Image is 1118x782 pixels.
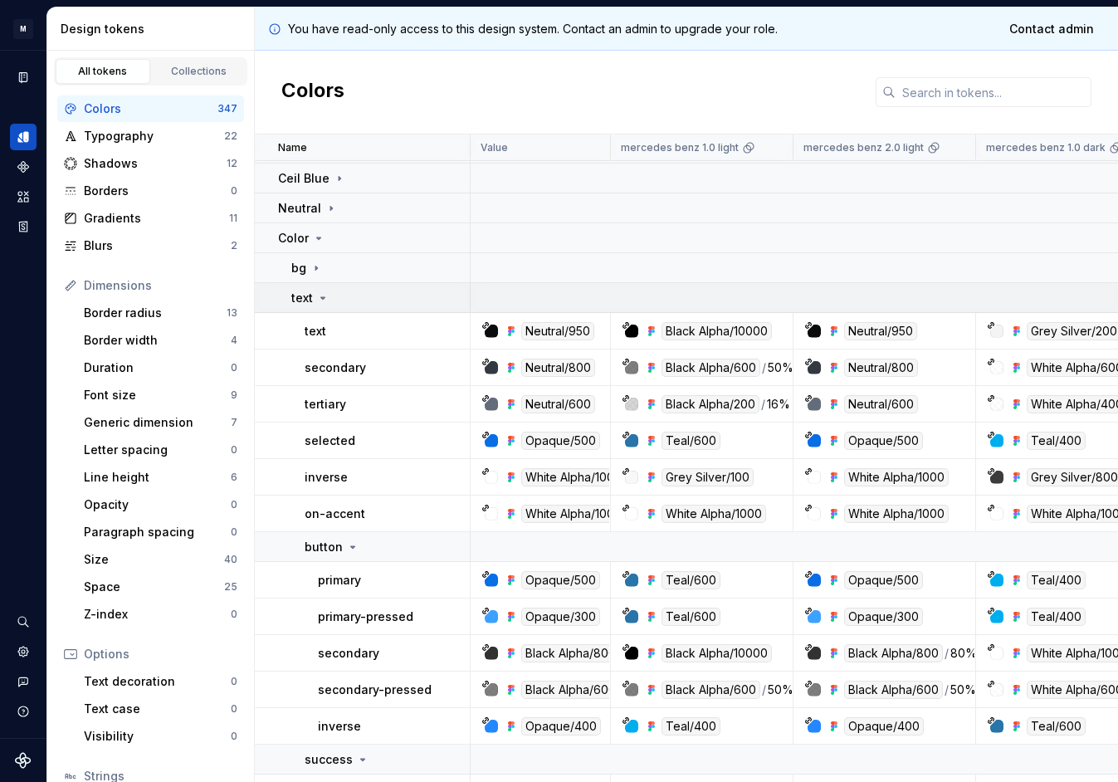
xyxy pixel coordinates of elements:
[318,608,413,625] p: primary-pressed
[1027,608,1086,626] div: Teal/400
[621,141,739,154] p: mercedes benz 1.0 light
[10,154,37,180] a: Components
[844,681,943,699] div: Black Alpha/600
[231,416,237,429] div: 7
[768,359,793,377] div: 50%
[768,681,793,699] div: 50%
[84,359,231,376] div: Duration
[61,65,144,78] div: All tokens
[77,437,244,463] a: Letter spacing0
[84,414,231,431] div: Generic dimension
[1027,432,1086,450] div: Teal/400
[288,21,778,37] p: You have read-only access to this design system. Contact an admin to upgrade your role.
[229,212,237,225] div: 11
[57,150,244,177] a: Shadows12
[77,696,244,722] a: Text case0
[305,539,343,555] p: button
[521,681,620,699] div: Black Alpha/600
[1027,571,1086,589] div: Teal/400
[10,124,37,150] a: Design tokens
[945,644,949,662] div: /
[10,183,37,210] a: Assets
[950,681,976,699] div: 50%
[762,681,766,699] div: /
[662,571,720,589] div: Teal/600
[521,359,595,377] div: Neutral/800
[762,359,766,377] div: /
[77,601,244,628] a: Z-index0
[57,205,244,232] a: Gradients11
[227,306,237,320] div: 13
[84,496,231,513] div: Opacity
[844,571,923,589] div: Opaque/500
[278,200,321,217] p: Neutral
[521,505,626,523] div: White Alpha/1000
[521,468,626,486] div: White Alpha/1000
[231,443,237,457] div: 0
[84,646,237,662] div: Options
[844,322,917,340] div: Neutral/950
[231,471,237,484] div: 6
[61,21,247,37] div: Design tokens
[77,574,244,600] a: Space25
[1009,21,1094,37] span: Contact admin
[896,77,1091,107] input: Search in tokens...
[305,433,355,449] p: selected
[77,491,244,518] a: Opacity0
[305,751,353,768] p: success
[662,432,720,450] div: Teal/600
[231,702,237,716] div: 0
[57,95,244,122] a: Colors347
[77,464,244,491] a: Line height6
[521,644,620,662] div: Black Alpha/800
[278,141,307,154] p: Name
[77,327,244,354] a: Border width4
[84,305,227,321] div: Border radius
[844,505,949,523] div: White Alpha/1000
[662,468,754,486] div: Grey Silver/100
[84,155,227,172] div: Shadows
[57,232,244,259] a: Blurs2
[57,178,244,204] a: Borders0
[231,334,237,347] div: 4
[318,682,432,698] p: secondary-pressed
[1027,717,1086,736] div: Teal/600
[318,572,361,589] p: primary
[10,638,37,665] a: Settings
[844,717,924,736] div: Opaque/400
[224,130,237,143] div: 22
[662,644,772,662] div: Black Alpha/10000
[84,387,231,403] div: Font size
[84,606,231,623] div: Z-index
[521,322,594,340] div: Neutral/950
[77,300,244,326] a: Border radius13
[521,432,600,450] div: Opaque/500
[281,77,344,107] h2: Colors
[291,290,313,306] p: text
[305,323,326,340] p: text
[662,681,760,699] div: Black Alpha/600
[10,213,37,240] a: Storybook stories
[84,551,224,568] div: Size
[57,123,244,149] a: Typography22
[77,409,244,436] a: Generic dimension7
[77,668,244,695] a: Text decoration0
[13,19,33,39] div: M
[844,359,918,377] div: Neutral/800
[844,395,918,413] div: Neutral/600
[291,260,306,276] p: bg
[767,395,790,413] div: 16%
[844,644,943,662] div: Black Alpha/800
[224,553,237,566] div: 40
[15,752,32,769] svg: Supernova Logo
[10,64,37,90] a: Documentation
[662,395,759,413] div: Black Alpha/200
[84,237,231,254] div: Blurs
[231,675,237,688] div: 0
[84,579,224,595] div: Space
[10,608,37,635] div: Search ⌘K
